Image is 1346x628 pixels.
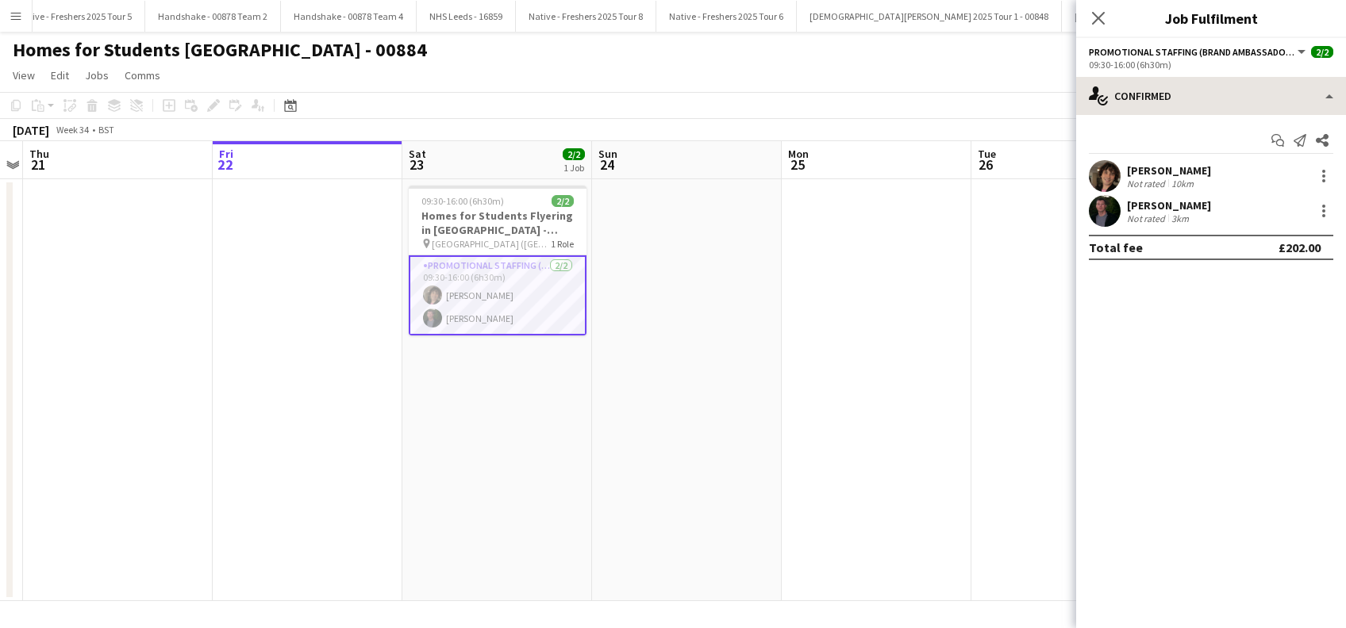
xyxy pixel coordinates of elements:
[118,65,167,86] a: Comms
[85,68,109,82] span: Jobs
[1311,46,1333,58] span: 2/2
[1127,198,1211,213] div: [PERSON_NAME]
[596,155,617,174] span: 24
[516,1,656,32] button: Native - Freshers 2025 Tour 8
[1127,163,1211,178] div: [PERSON_NAME]
[1127,213,1168,224] div: Not rated
[1089,239,1143,255] div: Total fee
[1089,46,1308,58] button: Promotional Staffing (Brand Ambassadors)
[1168,178,1197,190] div: 10km
[219,147,233,161] span: Fri
[975,155,996,174] span: 26
[145,1,281,32] button: Handshake - 00878 Team 2
[27,155,49,174] span: 21
[598,147,617,161] span: Sun
[13,68,35,82] span: View
[409,186,586,335] app-job-card: 09:30-16:00 (6h30m)2/2Homes for Students Flyering in [GEOGRAPHIC_DATA] - 00884 [GEOGRAPHIC_DATA] ...
[409,209,586,237] h3: Homes for Students Flyering in [GEOGRAPHIC_DATA] - 00884
[281,1,417,32] button: Handshake - 00878 Team 4
[13,38,427,62] h1: Homes for Students [GEOGRAPHIC_DATA] - 00884
[1089,46,1295,58] span: Promotional Staffing (Brand Ambassadors)
[6,65,41,86] a: View
[552,195,574,207] span: 2/2
[5,1,145,32] button: Native - Freshers 2025 Tour 5
[125,68,160,82] span: Comms
[79,65,115,86] a: Jobs
[1127,178,1168,190] div: Not rated
[978,147,996,161] span: Tue
[52,124,92,136] span: Week 34
[51,68,69,82] span: Edit
[44,65,75,86] a: Edit
[797,1,1062,32] button: [DEMOGRAPHIC_DATA][PERSON_NAME] 2025 Tour 1 - 00848
[656,1,797,32] button: Native - Freshers 2025 Tour 6
[1062,1,1327,32] button: [DEMOGRAPHIC_DATA][PERSON_NAME] 2025 Tour 2 - 00848
[217,155,233,174] span: 22
[1076,8,1346,29] h3: Job Fulfilment
[432,238,551,250] span: [GEOGRAPHIC_DATA] ([GEOGRAPHIC_DATA])
[563,162,584,174] div: 1 Job
[1076,77,1346,115] div: Confirmed
[1279,239,1321,255] div: £202.00
[1168,213,1192,224] div: 3km
[788,147,809,161] span: Mon
[417,1,516,32] button: NHS Leeds - 16859
[1089,59,1333,71] div: 09:30-16:00 (6h30m)
[409,147,426,161] span: Sat
[409,255,586,335] app-card-role: Promotional Staffing (Brand Ambassadors)2/209:30-16:00 (6h30m)[PERSON_NAME][PERSON_NAME]
[406,155,426,174] span: 23
[13,122,49,138] div: [DATE]
[29,147,49,161] span: Thu
[421,195,504,207] span: 09:30-16:00 (6h30m)
[786,155,809,174] span: 25
[563,148,585,160] span: 2/2
[98,124,114,136] div: BST
[551,238,574,250] span: 1 Role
